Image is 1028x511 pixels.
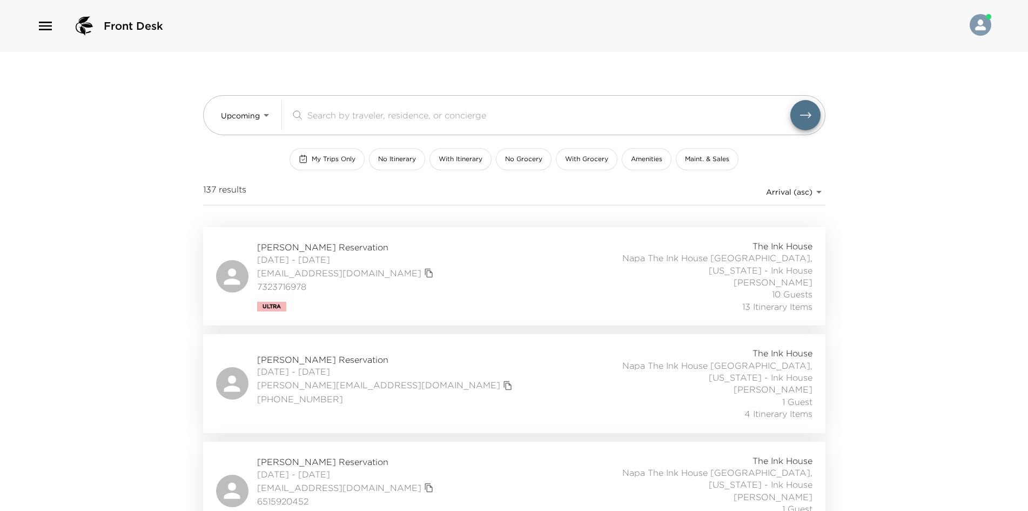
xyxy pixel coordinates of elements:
button: No Itinerary [369,148,425,170]
span: Upcoming [221,111,260,121]
span: My Trips Only [312,155,355,164]
a: [PERSON_NAME][EMAIL_ADDRESS][DOMAIN_NAME] [257,379,500,391]
span: 4 Itinerary Items [744,408,812,420]
button: copy primary member email [500,378,515,393]
span: 137 results [203,183,246,201]
span: [PERSON_NAME] Reservation [257,241,436,253]
span: [PERSON_NAME] Reservation [257,354,515,366]
input: Search by traveler, residence, or concierge [307,109,790,121]
span: Napa The Ink House [GEOGRAPHIC_DATA], [US_STATE] - Ink House [574,360,812,384]
span: Maint. & Sales [685,155,729,164]
span: The Ink House [752,240,812,252]
button: No Grocery [496,148,552,170]
span: 13 Itinerary Items [742,301,812,313]
span: Napa The Ink House [GEOGRAPHIC_DATA], [US_STATE] - Ink House [574,252,812,276]
span: Front Desk [104,18,163,34]
span: The Ink House [752,455,812,467]
span: With Grocery [565,155,608,164]
a: [EMAIL_ADDRESS][DOMAIN_NAME] [257,267,421,279]
button: My Trips Only [290,148,365,170]
img: User [970,14,991,36]
span: With Itinerary [439,155,482,164]
span: The Ink House [752,347,812,359]
span: [PERSON_NAME] [734,491,812,503]
span: [DATE] - [DATE] [257,254,436,266]
span: Amenities [631,155,662,164]
button: Amenities [622,148,671,170]
a: [PERSON_NAME] Reservation[DATE] - [DATE][PERSON_NAME][EMAIL_ADDRESS][DOMAIN_NAME]copy primary mem... [203,334,825,433]
span: [PHONE_NUMBER] [257,393,515,405]
span: 7323716978 [257,281,436,293]
span: [PERSON_NAME] [734,383,812,395]
img: logo [71,13,97,39]
span: No Grocery [505,155,542,164]
span: 1 Guest [782,396,812,408]
span: Napa The Ink House [GEOGRAPHIC_DATA], [US_STATE] - Ink House [574,467,812,491]
button: With Itinerary [429,148,492,170]
button: copy primary member email [421,266,436,281]
span: No Itinerary [378,155,416,164]
span: 10 Guests [772,288,812,300]
button: With Grocery [556,148,617,170]
span: Ultra [263,303,281,310]
a: [EMAIL_ADDRESS][DOMAIN_NAME] [257,482,421,494]
span: Arrival (asc) [766,187,812,197]
button: copy primary member email [421,480,436,495]
span: [DATE] - [DATE] [257,468,436,480]
span: [DATE] - [DATE] [257,366,515,377]
button: Maint. & Sales [676,148,738,170]
span: 6515920452 [257,495,436,507]
a: [PERSON_NAME] Reservation[DATE] - [DATE][EMAIL_ADDRESS][DOMAIN_NAME]copy primary member email7323... [203,227,825,326]
span: [PERSON_NAME] Reservation [257,456,436,468]
span: [PERSON_NAME] [734,276,812,288]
